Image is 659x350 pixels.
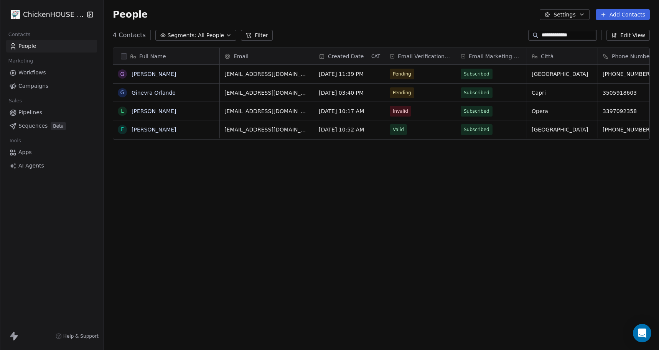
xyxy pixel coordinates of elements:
[168,31,196,39] span: Segments:
[224,70,309,78] span: [EMAIL_ADDRESS][DOMAIN_NAME]
[541,53,554,60] span: Città
[120,89,125,97] div: G
[464,89,489,97] span: Subscribed
[56,333,99,339] a: Help & Support
[18,122,48,130] span: Sequences
[113,31,146,40] span: 4 Contacts
[328,53,364,60] span: Created Date
[220,48,314,64] div: Email
[456,48,527,64] div: Email Marketing Consent
[40,45,59,50] div: Dominio
[12,20,18,26] img: website_grey.svg
[120,70,125,78] div: G
[224,107,309,115] span: [EMAIL_ADDRESS][DOMAIN_NAME]
[23,10,84,20] span: ChickenHOUSE snc
[5,55,36,67] span: Marketing
[18,69,46,77] span: Workflows
[132,108,176,114] a: [PERSON_NAME]
[77,44,83,51] img: tab_keywords_by_traffic_grey.svg
[5,135,24,146] span: Tools
[113,9,148,20] span: People
[234,53,249,60] span: Email
[612,53,652,60] span: Phone Number
[9,8,82,21] button: ChickenHOUSE snc
[121,107,124,115] div: L
[319,107,380,115] span: [DATE] 10:17 AM
[18,42,36,50] span: People
[527,48,598,64] div: Città
[63,333,99,339] span: Help & Support
[5,29,34,40] span: Contacts
[371,53,380,59] span: CAT
[393,107,408,115] span: Invalid
[241,30,273,41] button: Filter
[532,89,593,97] span: Capri
[596,9,650,20] button: Add Contacts
[6,66,97,79] a: Workflows
[464,70,489,78] span: Subscribed
[6,80,97,92] a: Campaigns
[224,126,309,133] span: [EMAIL_ADDRESS][DOMAIN_NAME]
[393,126,404,133] span: Valid
[6,106,97,119] a: Pipelines
[139,53,166,60] span: Full Name
[6,146,97,159] a: Apps
[224,89,309,97] span: [EMAIL_ADDRESS][DOMAIN_NAME]
[32,44,38,51] img: tab_domain_overview_orange.svg
[393,70,411,78] span: Pending
[469,53,522,60] span: Email Marketing Consent
[398,53,451,60] span: Email Verification Status
[385,48,456,64] div: Email Verification Status
[314,48,385,64] div: Created DateCAT
[6,159,97,172] a: AI Agents
[532,126,593,133] span: [GEOGRAPHIC_DATA]
[113,48,219,64] div: Full Name
[18,148,32,156] span: Apps
[319,89,380,97] span: [DATE] 03:40 PM
[18,82,48,90] span: Campaigns
[20,20,86,26] div: Dominio: [DOMAIN_NAME]
[132,71,176,77] a: [PERSON_NAME]
[532,107,593,115] span: Opera
[18,162,44,170] span: AI Agents
[606,30,650,41] button: Edit View
[11,10,20,19] img: 4.jpg
[18,108,42,117] span: Pipelines
[113,65,220,337] div: grid
[319,126,380,133] span: [DATE] 10:52 AM
[540,9,589,20] button: Settings
[6,40,97,53] a: People
[86,45,127,50] div: Keyword (traffico)
[5,95,25,107] span: Sales
[319,70,380,78] span: [DATE] 11:39 PM
[132,90,176,96] a: Ginevra Orlando
[633,324,651,342] div: Open Intercom Messenger
[12,12,18,18] img: logo_orange.svg
[6,120,97,132] a: SequencesBeta
[21,12,38,18] div: v 4.0.25
[464,126,489,133] span: Subscribed
[121,125,124,133] div: F
[464,107,489,115] span: Subscribed
[198,31,224,39] span: All People
[132,127,176,133] a: [PERSON_NAME]
[51,122,66,130] span: Beta
[532,70,593,78] span: [GEOGRAPHIC_DATA]
[393,89,411,97] span: Pending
